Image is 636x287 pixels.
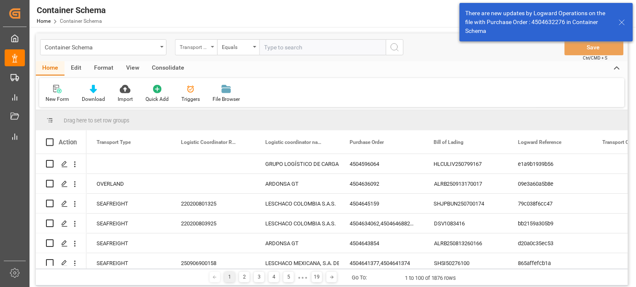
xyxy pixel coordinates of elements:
div: There are new updates by Logward Operations on the file with Purchase Order : 4504632276 in Conta... [466,9,611,35]
div: SEAFREIGHT [86,253,171,273]
div: 09e3a60a5b8e [508,174,593,193]
div: View [120,61,146,76]
div: ALRB250913170017 [424,174,508,193]
span: Ctrl/CMD + S [583,55,608,61]
div: 4504643854 [340,233,424,253]
div: 220200801325 [171,194,255,213]
div: DSV1083416 [424,214,508,233]
span: Drag here to set row groups [64,117,129,124]
div: LESCHACO COLOMBIA S.A.S. [265,194,329,214]
a: Home [37,18,51,24]
div: 4504636092 [340,174,424,193]
div: bb2159a305b9 [508,214,593,233]
div: Press SPACE to select this row. [36,233,86,253]
div: GRUPO LOGÍSTICO DE CARGA GLC [265,154,329,174]
div: Quick Add [146,95,169,103]
div: LESCHACO COLOMBIA S.A.S. [265,214,329,233]
button: search button [386,39,404,55]
div: OVERLAND [86,174,171,193]
span: Logistic Coordinator Reference Number [181,139,237,145]
input: Type to search [259,39,386,55]
div: ARDONSA GT [265,234,329,253]
div: 220200803925 [171,214,255,233]
div: Transport Type [180,41,208,51]
div: SHJPBUN250700174 [424,194,508,213]
div: 1 [224,272,235,282]
div: Go To: [352,273,367,282]
div: SEAFREIGHT [86,233,171,253]
div: Consolidate [146,61,191,76]
div: 79c038f6cc47 [508,194,593,213]
div: ALRB250813260166 [424,233,508,253]
div: ● ● ● [298,274,307,281]
div: d20a0c35ec53 [508,233,593,253]
button: open menu [175,39,217,55]
div: Press SPACE to select this row. [36,214,86,233]
div: File Browser [213,95,240,103]
div: HLCULIV250799167 [424,154,508,173]
div: Triggers [181,95,200,103]
div: 3 [254,272,264,282]
div: Equals [222,41,251,51]
span: Logward Reference [518,139,562,145]
div: 4504645159 [340,194,424,213]
div: SHSI50276100 [424,253,508,273]
div: Format [88,61,120,76]
button: Save [565,39,624,55]
div: Container Schema [37,4,106,16]
div: Import [118,95,133,103]
div: Press SPACE to select this row. [36,253,86,273]
div: 4504634062,4504646882,4504639649,4504634084,4504648015,4504634914 [340,214,424,233]
div: Press SPACE to select this row. [36,194,86,214]
div: 5 [283,272,294,282]
div: Edit [65,61,88,76]
div: 1 to 100 of 1876 rows [405,274,456,282]
div: LESCHACO MEXICANA, S.A. DE C.V. [265,254,329,273]
span: Bill of Lading [434,139,464,145]
button: open menu [217,39,259,55]
div: 4504641377,4504641374 [340,253,424,273]
div: 2 [239,272,250,282]
div: Press SPACE to select this row. [36,174,86,194]
div: Press SPACE to select this row. [36,154,86,174]
div: 250906900158 [171,253,255,273]
div: 4504596064 [340,154,424,173]
div: 4 [269,272,279,282]
div: 865affefcb1a [508,253,593,273]
div: 19 [312,272,322,282]
div: ARDONSA GT [265,174,329,194]
span: Logistic coordinator name [265,139,322,145]
div: e1a9b1939b56 [508,154,593,173]
div: New Form [46,95,69,103]
div: SEAFREIGHT [86,194,171,213]
div: Home [36,61,65,76]
div: Container Schema [45,41,157,52]
div: SEAFREIGHT [86,214,171,233]
button: open menu [40,39,167,55]
div: Download [82,95,105,103]
div: Action [59,138,77,146]
span: Transport Type [97,139,131,145]
span: Purchase Order [350,139,384,145]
